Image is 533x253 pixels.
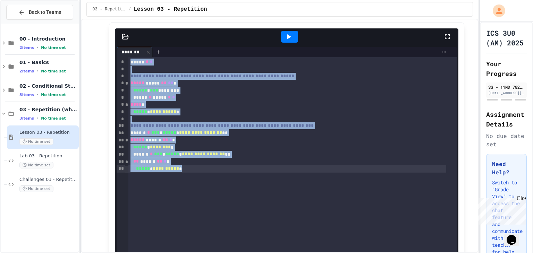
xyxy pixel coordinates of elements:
[19,116,34,121] span: 3 items
[19,83,77,89] span: 02 - Conditional Statements (if)
[92,7,126,12] span: 03 - Repetition (while and for)
[488,84,525,90] div: SS - 11MD 782408 [PERSON_NAME] SS
[41,69,66,73] span: No time set
[488,90,525,96] div: [EMAIL_ADDRESS][DOMAIN_NAME]
[41,93,66,97] span: No time set
[19,59,77,66] span: 01 - Basics
[134,5,207,14] span: Lesson 03 - Repetition
[29,9,61,16] span: Back to Teams
[37,45,38,50] span: •
[486,59,527,78] h2: Your Progress
[37,92,38,97] span: •
[19,69,34,73] span: 2 items
[486,110,527,129] h2: Assignment Details
[492,160,521,176] h3: Need Help?
[19,106,77,113] span: 03 - Repetition (while and for)
[485,3,507,19] div: My Account
[37,68,38,74] span: •
[6,5,73,20] button: Back to Teams
[19,185,53,192] span: No time set
[475,195,526,225] iframe: chat widget
[19,36,77,42] span: 00 - Introduction
[19,130,77,136] span: Lesson 03 - Repetition
[128,7,131,12] span: /
[19,153,77,159] span: Lab 03 - Repetition
[19,45,34,50] span: 2 items
[41,116,66,121] span: No time set
[37,115,38,121] span: •
[504,225,526,246] iframe: chat widget
[19,93,34,97] span: 3 items
[19,138,53,145] span: No time set
[41,45,66,50] span: No time set
[19,162,53,168] span: No time set
[3,3,48,44] div: Chat with us now!Close
[486,132,527,148] div: No due date set
[19,177,77,183] span: Challenges 03 - Repetition
[486,28,527,47] h1: ICS 3U0 (AM) 2025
